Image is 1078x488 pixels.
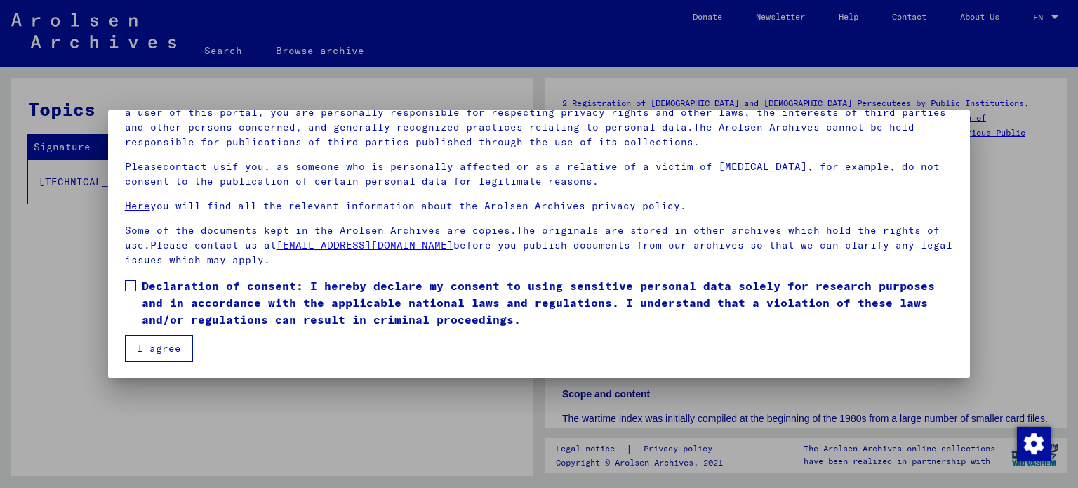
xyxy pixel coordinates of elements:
[277,239,453,251] a: [EMAIL_ADDRESS][DOMAIN_NAME]
[125,159,954,189] p: Please if you, as someone who is personally affected or as a relative of a victim of [MEDICAL_DAT...
[1016,426,1050,460] div: Change consent
[163,160,226,173] a: contact us
[125,199,150,212] a: Here
[125,223,954,268] p: Some of the documents kept in the Arolsen Archives are copies.The originals are stored in other a...
[125,199,954,213] p: you will find all the relevant information about the Arolsen Archives privacy policy.
[125,91,954,150] p: Please note that this portal on victims of Nazi [MEDICAL_DATA] contains sensitive data on identif...
[1017,427,1051,461] img: Change consent
[125,335,193,362] button: I agree
[142,277,954,328] span: Declaration of consent: I hereby declare my consent to using sensitive personal data solely for r...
